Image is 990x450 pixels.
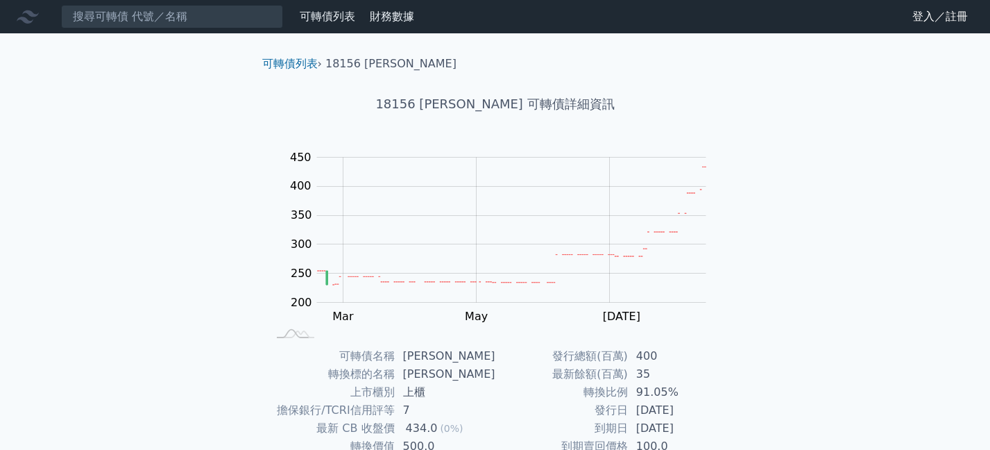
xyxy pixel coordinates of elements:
td: 最新餘額(百萬) [495,365,628,383]
td: 轉換標的名稱 [268,365,395,383]
td: 擔保銀行/TCRI信用評等 [268,401,395,419]
input: 搜尋可轉債 代號／名稱 [61,5,283,28]
tspan: 200 [291,296,312,309]
td: [DATE] [628,401,723,419]
h1: 18156 [PERSON_NAME] 可轉債詳細資訊 [251,94,740,114]
tspan: [DATE] [603,310,640,323]
td: 35 [628,365,723,383]
g: Series [317,167,706,285]
g: Chart [283,151,727,352]
tspan: Mar [332,310,354,323]
td: 最新 CB 收盤價 [268,419,395,437]
span: (0%) [440,423,463,434]
a: 登入／註冊 [901,6,979,28]
tspan: May [465,310,488,323]
td: 可轉債名稱 [268,347,395,365]
tspan: 350 [291,208,312,222]
td: 發行總額(百萬) [495,347,628,365]
tspan: 450 [290,151,311,164]
td: 發行日 [495,401,628,419]
a: 財務數據 [370,10,414,23]
td: 上櫃 [395,383,495,401]
td: [PERSON_NAME] [395,347,495,365]
td: 轉換比例 [495,383,628,401]
td: 91.05% [628,383,723,401]
li: › [262,56,322,72]
tspan: 400 [290,179,311,192]
td: 上市櫃別 [268,383,395,401]
td: [PERSON_NAME] [395,365,495,383]
tspan: 250 [291,267,312,280]
li: 18156 [PERSON_NAME] [325,56,456,72]
td: [DATE] [628,419,723,437]
td: 到期日 [495,419,628,437]
a: 可轉債列表 [262,57,318,70]
a: 可轉債列表 [300,10,355,23]
tspan: 300 [291,237,312,251]
td: 400 [628,347,723,365]
div: 434.0 [403,419,441,437]
td: 7 [395,401,495,419]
